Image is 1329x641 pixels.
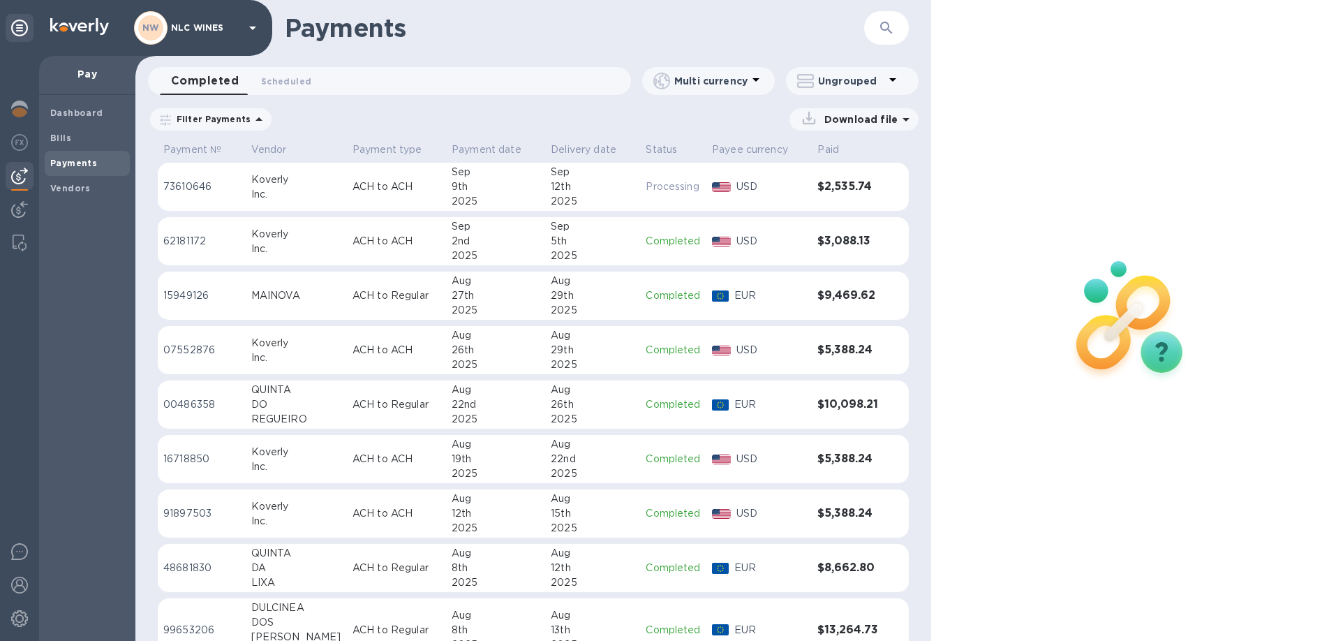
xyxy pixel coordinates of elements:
p: 15949126 [163,288,240,303]
p: Completed [646,506,701,521]
div: 22nd [551,452,634,466]
p: 62181172 [163,234,240,249]
p: Payee currency [712,142,788,157]
div: 15th [551,506,634,521]
span: Payment date [452,142,540,157]
div: 2025 [551,249,634,263]
div: Aug [452,546,540,561]
img: Foreign exchange [11,134,28,151]
span: Vendor [251,142,305,157]
div: Aug [452,274,540,288]
p: USD [736,506,807,521]
p: USD [736,343,807,358]
h1: Payments [285,13,864,43]
div: 2025 [551,412,634,427]
div: 2025 [452,358,540,372]
div: 26th [551,397,634,412]
p: Completed [646,397,701,412]
p: 48681830 [163,561,240,575]
span: Payment type [352,142,440,157]
div: 8th [452,623,540,638]
p: ACH to ACH [352,234,440,249]
div: Aug [551,437,634,452]
p: EUR [734,288,806,303]
div: 27th [452,288,540,303]
p: Completed [646,288,701,303]
p: Filter Payments [171,113,251,125]
div: Aug [551,492,634,506]
div: Aug [551,608,634,623]
div: QUINTA [251,383,341,397]
h3: $10,098.21 [817,398,880,411]
div: 2025 [452,466,540,481]
p: Payment date [452,142,521,157]
div: Sep [452,219,540,234]
p: 91897503 [163,506,240,521]
p: ACH to Regular [352,561,440,575]
p: Payment № [163,142,221,157]
div: Aug [551,383,634,397]
span: Paid [817,142,857,157]
p: Delivery date [551,142,616,157]
div: 2025 [551,521,634,536]
div: 2025 [452,303,540,318]
div: 12th [551,179,634,194]
div: Koverly [251,445,341,459]
img: USD [712,509,731,519]
img: USD [712,455,731,464]
h3: $9,469.62 [817,289,880,302]
p: USD [736,452,807,466]
div: 2025 [551,358,634,372]
div: Aug [452,437,540,452]
b: Bills [50,133,71,143]
b: NW [142,22,159,33]
p: EUR [734,623,806,638]
p: ACH to ACH [352,179,440,194]
p: Completed [646,343,701,358]
div: 5th [551,234,634,249]
div: 22nd [452,397,540,412]
div: DA [251,561,341,575]
div: 13th [551,623,634,638]
h3: $13,264.73 [817,624,880,637]
div: Inc. [251,459,341,474]
p: ACH to Regular [352,288,440,303]
div: Sep [452,165,540,179]
b: Vendors [50,183,91,193]
div: QUINTA [251,546,341,561]
p: Completed [646,561,701,575]
h3: $3,088.13 [817,235,880,248]
div: LIXA [251,575,341,590]
div: 2025 [452,194,540,209]
div: 2025 [452,575,540,590]
span: Payment № [163,142,239,157]
h3: $8,662.80 [817,561,880,575]
div: Koverly [251,227,341,242]
div: MAINOVA [251,288,341,303]
p: ACH to ACH [352,452,440,466]
h3: $2,535.74 [817,180,880,193]
p: NLC WINES [171,23,241,33]
p: Payment type [352,142,422,157]
p: USD [736,234,807,249]
p: Multi currency [674,74,748,88]
p: Completed [646,452,701,466]
div: Koverly [251,499,341,514]
p: EUR [734,561,806,575]
div: 26th [452,343,540,358]
div: 2025 [452,521,540,536]
img: USD [712,182,731,192]
div: Sep [551,219,634,234]
span: Status [646,142,695,157]
p: ACH to ACH [352,343,440,358]
div: 12th [452,506,540,521]
img: USD [712,237,731,246]
p: ACH to Regular [352,623,440,638]
p: 16718850 [163,452,240,466]
div: Sep [551,165,634,179]
h3: $5,388.24 [817,452,880,466]
p: Completed [646,623,701,638]
img: USD [712,346,731,355]
b: Dashboard [50,108,103,118]
b: Payments [50,158,97,168]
